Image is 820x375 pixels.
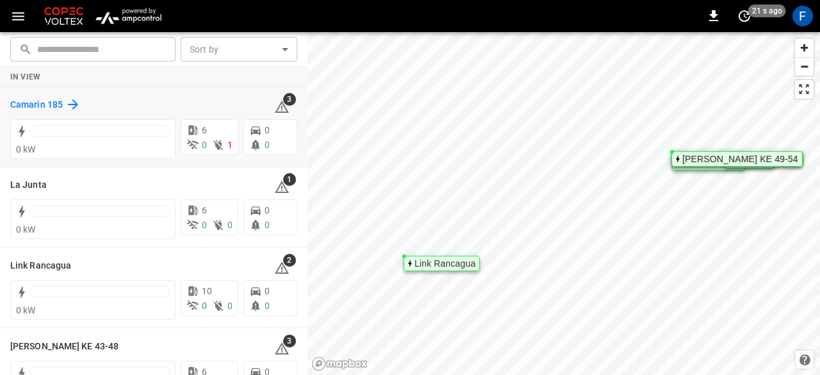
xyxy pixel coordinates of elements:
canvas: Map [307,32,820,375]
div: profile-icon [792,6,813,26]
span: 6 [202,205,207,215]
span: 0 kW [16,305,36,315]
span: 0 [265,301,270,311]
span: 1 [227,140,233,150]
a: Mapbox homepage [311,356,368,371]
h6: Link Rancagua [10,259,71,273]
button: Zoom in [795,38,814,57]
span: 0 kW [16,144,36,154]
span: 0 [265,125,270,135]
strong: In View [10,72,41,81]
span: 3 [283,335,296,347]
h6: La Junta [10,178,47,192]
button: set refresh interval [734,6,755,26]
span: 0 [227,301,233,311]
span: 10 [202,286,212,296]
span: 0 [265,140,270,150]
span: 0 [265,286,270,296]
span: 21 s ago [748,4,786,17]
span: 6 [202,125,207,135]
span: 3 [283,93,296,106]
img: Customer Logo [42,4,86,28]
span: 0 [265,220,270,230]
div: Map marker [671,151,803,167]
span: 0 [202,220,207,230]
span: 0 [202,140,207,150]
div: [PERSON_NAME] KE 49-54 [682,155,798,163]
span: 0 [227,220,233,230]
button: Zoom out [795,57,814,76]
span: 1 [283,173,296,186]
div: Map marker [404,256,480,271]
img: ampcontrol.io logo [91,4,166,28]
span: Zoom out [795,58,814,76]
span: 0 [265,205,270,215]
h6: Loza Colon KE 43-48 [10,340,119,354]
h6: Camarin 185 [10,98,63,112]
span: 0 kW [16,224,36,235]
div: Link Rancagua [414,260,475,267]
span: 0 [202,301,207,311]
span: 2 [283,254,296,267]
